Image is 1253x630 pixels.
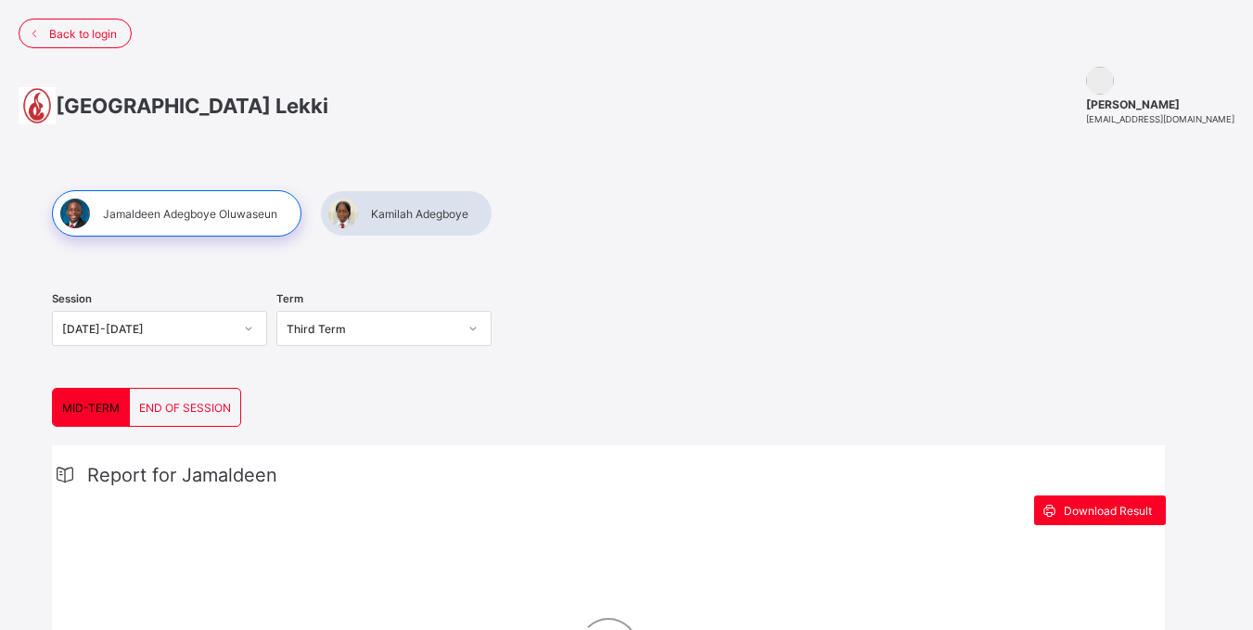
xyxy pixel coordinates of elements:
span: Term [276,292,303,305]
span: [GEOGRAPHIC_DATA] Lekki [56,94,328,118]
span: END OF SESSION [139,401,231,415]
span: Report for Jamaldeen [87,464,277,486]
div: [DATE]-[DATE] [62,322,233,336]
img: School logo [19,87,56,124]
div: Third Term [287,322,457,336]
span: Session [52,292,92,305]
span: [EMAIL_ADDRESS][DOMAIN_NAME] [1086,114,1234,124]
span: Download Result [1064,504,1152,518]
span: [PERSON_NAME] [1086,97,1234,111]
span: Back to login [49,27,117,41]
span: MID-TERM [62,401,120,415]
